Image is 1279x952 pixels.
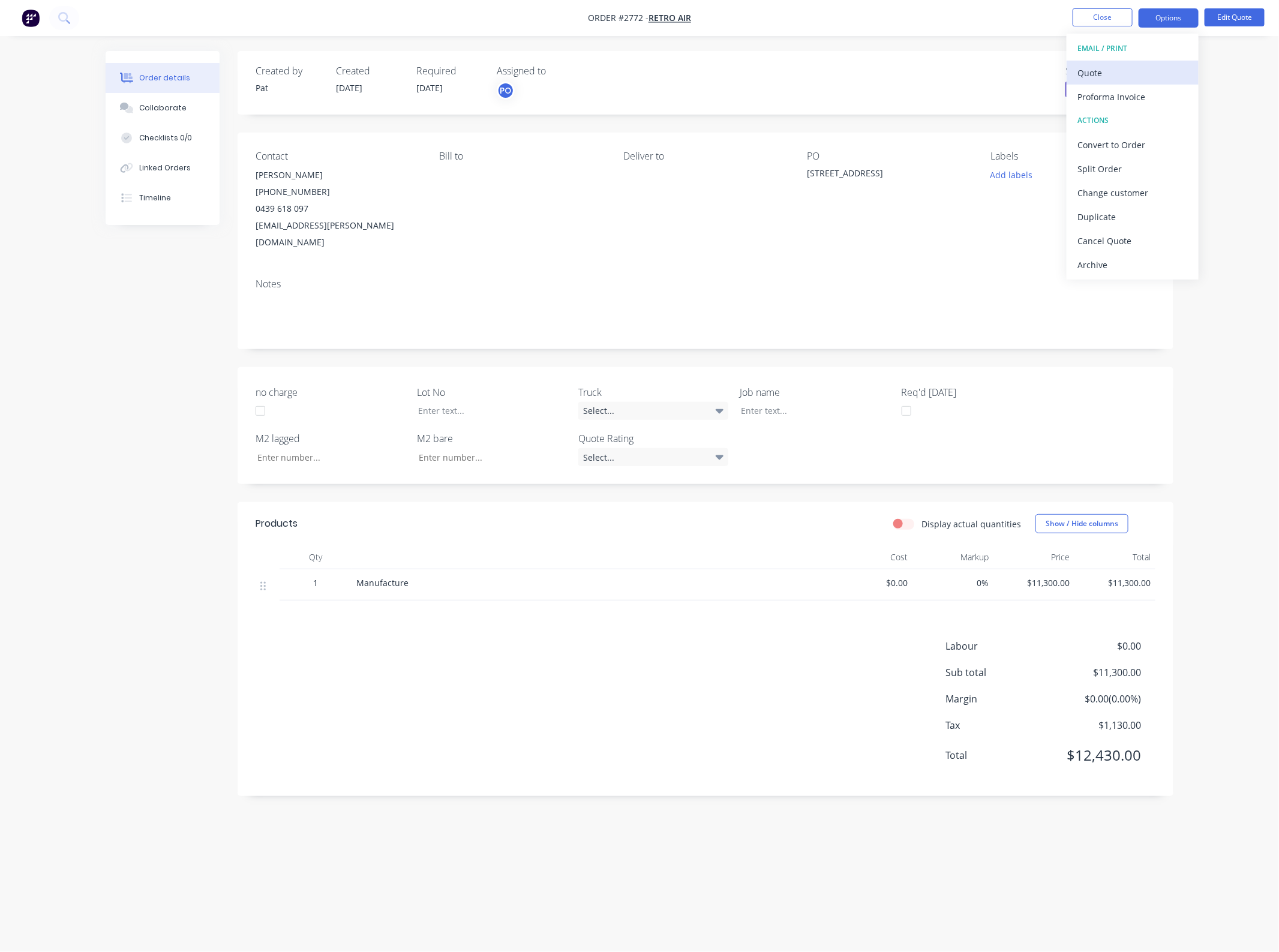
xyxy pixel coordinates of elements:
span: Sub total [945,665,1052,680]
button: Quote [1067,61,1199,85]
button: Add labels [984,167,1039,183]
div: Archive [1077,256,1188,274]
a: Retro Air [648,13,691,24]
button: Edit Quote [1205,8,1265,26]
span: $11,300.00 [1079,576,1151,589]
label: M2 bare [417,431,567,446]
span: Quote [1065,82,1137,97]
div: Pat [256,82,322,94]
span: $11,300.00 [998,576,1070,589]
div: [PERSON_NAME] [256,167,420,184]
div: [STREET_ADDRESS] [807,167,957,184]
span: $1,130.00 [1052,718,1141,732]
span: [DATE] [416,82,443,94]
div: ACTIONS [1077,113,1188,128]
button: Options [1139,8,1199,28]
div: Cost [831,545,912,569]
span: $0.00 [836,576,908,589]
span: Order #2772 - [588,13,648,24]
button: Close [1073,8,1133,26]
div: EMAIL / PRINT [1077,41,1188,56]
div: [PHONE_NUMBER] [256,184,420,200]
div: Proforma Invoice [1077,88,1188,106]
div: Status [1065,65,1155,77]
span: Manufacture [356,577,409,588]
button: PO [497,82,515,100]
button: Cancel Quote [1067,229,1199,253]
label: no charge [256,385,406,400]
div: Created [336,65,402,77]
div: Notes [256,278,1155,290]
button: Duplicate [1067,205,1199,229]
button: Proforma Invoice [1067,85,1199,109]
input: Enter number... [409,448,567,466]
label: Truck [578,385,728,400]
label: Quote Rating [578,431,728,446]
div: Order details [139,73,190,83]
button: EMAIL / PRINT [1067,37,1199,61]
span: $0.00 [1052,639,1141,653]
div: Split Order [1077,160,1188,178]
div: Price [993,545,1074,569]
div: Select... [578,402,728,420]
div: Quote [1077,64,1188,82]
div: Duplicate [1077,208,1188,226]
button: Archive [1067,253,1199,277]
div: Contact [256,151,420,162]
span: 0% [917,576,989,589]
button: Quote [1065,82,1137,100]
div: [PERSON_NAME][PHONE_NUMBER]0439 618 097[EMAIL_ADDRESS][PERSON_NAME][DOMAIN_NAME] [256,167,420,251]
span: $11,300.00 [1052,665,1141,680]
button: Show / Hide columns [1035,514,1128,533]
div: Timeline [139,193,171,203]
button: Checklists 0/0 [106,123,220,153]
img: Factory [22,9,40,27]
div: Labels [991,151,1155,162]
div: Cancel Quote [1077,232,1188,250]
div: 0439 618 097 [256,200,420,217]
input: Enter number... [247,448,406,466]
button: Split Order [1067,157,1199,181]
div: Products [256,516,298,531]
div: Deliver to [623,151,788,162]
div: Total [1074,545,1155,569]
div: Bill to [439,151,604,162]
div: Created by [256,65,322,77]
span: Labour [945,639,1052,653]
div: [EMAIL_ADDRESS][PERSON_NAME][DOMAIN_NAME] [256,217,420,251]
button: ACTIONS [1067,109,1199,133]
div: Qty [280,545,352,569]
div: PO [807,151,971,162]
label: Display actual quantities [921,518,1021,530]
div: Select... [578,448,728,466]
div: Linked Orders [139,163,191,173]
span: 1 [313,576,318,589]
div: Required [416,65,482,77]
div: Convert to Order [1077,136,1188,154]
span: [DATE] [336,82,362,94]
button: Timeline [106,183,220,213]
button: Linked Orders [106,153,220,183]
span: Tax [945,718,1052,732]
label: Job name [740,385,890,400]
label: M2 lagged [256,431,406,446]
span: Margin [945,692,1052,706]
div: Collaborate [139,103,187,113]
div: Checklists 0/0 [139,133,192,143]
div: Change customer [1077,184,1188,202]
div: Markup [912,545,993,569]
button: Collaborate [106,93,220,123]
div: Assigned to [497,65,617,77]
label: Req'd [DATE] [902,385,1052,400]
label: Lot No [417,385,567,400]
button: Convert to Order [1067,133,1199,157]
span: $0.00 ( 0.00 %) [1052,692,1141,706]
span: Total [945,748,1052,762]
button: Order details [106,63,220,93]
button: Change customer [1067,181,1199,205]
span: $12,430.00 [1052,744,1141,766]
